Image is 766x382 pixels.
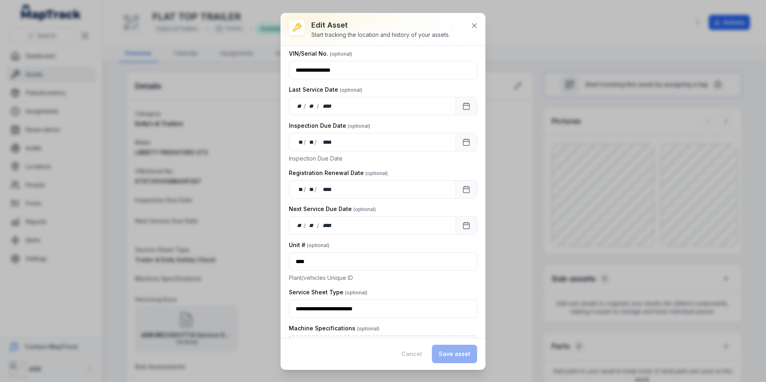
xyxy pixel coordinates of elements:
p: Inspection Due Date [289,155,477,163]
div: day, [296,221,304,229]
div: month, [306,102,317,110]
p: Plant/vehicles Unique ID [289,274,477,282]
label: Registration Renewal Date [289,169,388,177]
div: / [314,185,317,193]
button: Calendar [456,97,477,115]
div: / [304,138,306,146]
button: Calendar [456,133,477,151]
label: Next Service Due Date [289,205,376,213]
div: Start tracking the location and history of your assets. [311,31,450,39]
label: Last Service Date [289,86,362,94]
label: Machine Specifications [289,324,379,332]
div: / [304,221,306,229]
label: Unit # [289,241,329,249]
button: Calendar [456,216,477,235]
div: / [304,185,306,193]
button: Calendar [456,180,477,199]
div: day, [296,185,304,193]
div: / [317,102,320,110]
div: year, [317,138,333,146]
div: month, [306,221,317,229]
h3: Edit asset [311,20,450,31]
div: year, [317,185,333,193]
div: year, [320,221,335,229]
div: day, [296,138,304,146]
div: year, [320,102,335,110]
div: month, [306,185,314,193]
div: day, [296,102,304,110]
div: month, [306,138,314,146]
label: Service Sheet Type [289,288,367,296]
label: VIN/Serial No. [289,50,352,58]
div: / [317,221,320,229]
label: Inspection Due Date [289,122,370,130]
div: / [304,102,306,110]
div: / [314,138,317,146]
